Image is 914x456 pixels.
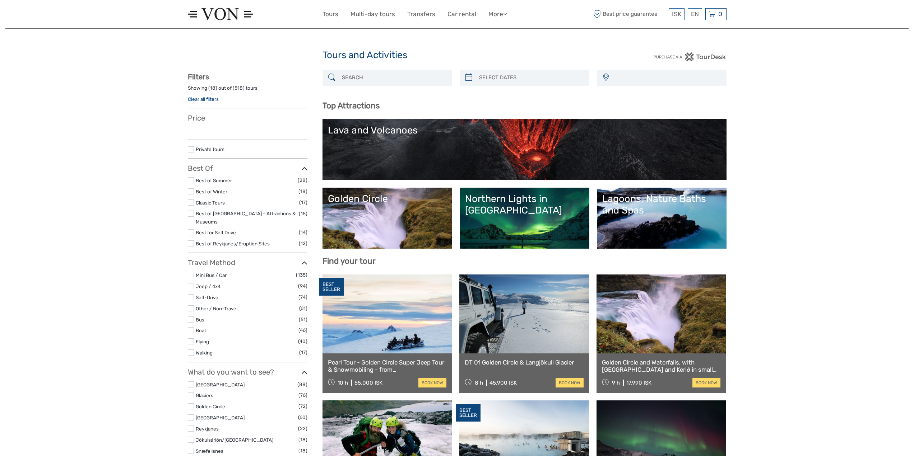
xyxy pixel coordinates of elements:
[299,315,307,324] span: (51)
[298,337,307,345] span: (40)
[688,8,702,20] div: EN
[299,304,307,312] span: (61)
[476,71,586,84] input: SELECT DATES
[196,211,296,225] a: Best of [GEOGRAPHIC_DATA] - Attractions & Museums
[298,402,307,410] span: (72)
[235,85,243,91] label: 518
[188,114,307,122] h3: Price
[210,85,215,91] label: 18
[196,382,245,387] a: [GEOGRAPHIC_DATA]
[196,448,223,454] a: Snæfellsnes
[490,380,517,386] div: 45.900 ISK
[612,380,620,386] span: 9 h
[626,380,651,386] div: 17.990 ISK
[298,447,307,455] span: (18)
[196,328,206,333] a: Boat
[465,193,584,243] a: Northern Lights in [GEOGRAPHIC_DATA]
[592,8,667,20] span: Best price guarantee
[299,239,307,248] span: (12)
[328,193,447,205] div: Golden Circle
[351,9,395,19] a: Multi-day tours
[196,189,227,194] a: Best of Winter
[188,85,307,96] div: Showing ( ) out of ( ) tours
[672,10,681,18] span: ISK
[328,124,721,175] a: Lava and Volcanoes
[196,404,225,409] a: Golden Circle
[196,295,218,300] a: Self-Drive
[196,415,245,420] a: [GEOGRAPHIC_DATA]
[196,178,232,183] a: Best of Summer
[188,368,307,376] h3: What do you want to see?
[298,391,307,399] span: (76)
[296,271,307,279] span: (135)
[692,378,720,387] a: book now
[447,9,476,19] a: Car rental
[196,306,237,311] a: Other / Non-Travel
[188,96,219,102] a: Clear all filters
[188,164,307,173] h3: Best Of
[299,228,307,236] span: (14)
[196,426,219,432] a: Reykjanes
[299,348,307,357] span: (17)
[188,5,254,23] img: 1574-8e98ae90-1d34-46d6-9ccb-78f4724058c1_logo_small.jpg
[354,380,382,386] div: 55.000 ISK
[602,193,721,243] a: Lagoons, Nature Baths and Spas
[298,187,307,196] span: (18)
[475,380,483,386] span: 8 h
[319,278,344,296] div: BEST SELLER
[196,317,204,323] a: Bus
[196,339,209,344] a: Flying
[196,200,225,206] a: Classic Tours
[653,52,726,61] img: PurchaseViaTourDesk.png
[196,230,236,235] a: Best for Self Drive
[328,193,447,243] a: Golden Circle
[323,50,592,61] h1: Tours and Activities
[188,258,307,267] h3: Travel Method
[196,350,213,356] a: Walking
[465,359,584,366] a: DT 01 Golden Circle & Langjökull Glacier
[339,71,449,84] input: SEARCH
[456,404,481,422] div: BEST SELLER
[196,146,224,152] a: Private tours
[418,378,446,387] a: book now
[556,378,584,387] a: book now
[717,10,723,18] span: 0
[298,293,307,301] span: (74)
[297,380,307,389] span: (88)
[298,326,307,334] span: (46)
[323,9,338,19] a: Tours
[196,272,227,278] a: Mini Bus / Car
[299,198,307,207] span: (17)
[407,9,435,19] a: Transfers
[323,101,380,111] b: Top Attractions
[323,256,376,266] b: Find your tour
[298,413,307,422] span: (60)
[298,424,307,433] span: (22)
[299,210,307,218] span: (15)
[602,359,721,373] a: Golden Circle and Waterfalls, with [GEOGRAPHIC_DATA] and Kerið in small group
[465,193,584,216] div: Northern Lights in [GEOGRAPHIC_DATA]
[196,241,270,246] a: Best of Reykjanes/Eruption Sites
[196,392,213,398] a: Glaciers
[196,437,273,443] a: Jökulsárlón/[GEOGRAPHIC_DATA]
[328,359,447,373] a: Pearl Tour - Golden Circle Super Jeep Tour & Snowmobiling - from [GEOGRAPHIC_DATA]
[298,176,307,184] span: (28)
[328,124,721,136] div: Lava and Volcanoes
[602,193,721,216] div: Lagoons, Nature Baths and Spas
[488,9,507,19] a: More
[298,436,307,444] span: (18)
[188,72,209,81] strong: Filters
[196,283,221,289] a: Jeep / 4x4
[338,380,348,386] span: 10 h
[298,282,307,290] span: (94)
